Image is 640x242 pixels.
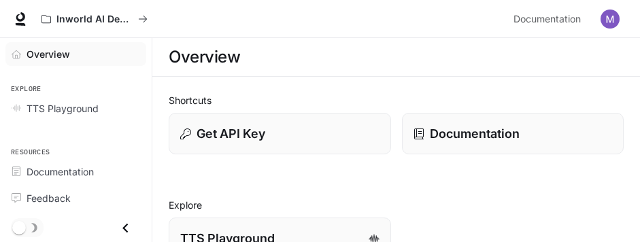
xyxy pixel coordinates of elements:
[508,5,591,33] a: Documentation
[169,44,240,71] h1: Overview
[27,47,70,61] span: Overview
[197,124,265,143] p: Get API Key
[601,10,620,29] img: User avatar
[56,14,133,25] p: Inworld AI Demos
[27,165,94,179] span: Documentation
[35,5,154,33] button: All workspaces
[402,113,624,154] a: Documentation
[513,11,581,28] span: Documentation
[5,186,146,210] a: Feedback
[430,124,520,143] p: Documentation
[596,5,624,33] button: User avatar
[169,113,391,154] button: Get API Key
[27,191,71,205] span: Feedback
[110,214,141,242] button: Close drawer
[169,198,624,212] h2: Explore
[5,42,146,66] a: Overview
[5,160,146,184] a: Documentation
[27,101,99,116] span: TTS Playground
[5,97,146,120] a: TTS Playground
[12,220,26,235] span: Dark mode toggle
[169,93,624,107] h2: Shortcuts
